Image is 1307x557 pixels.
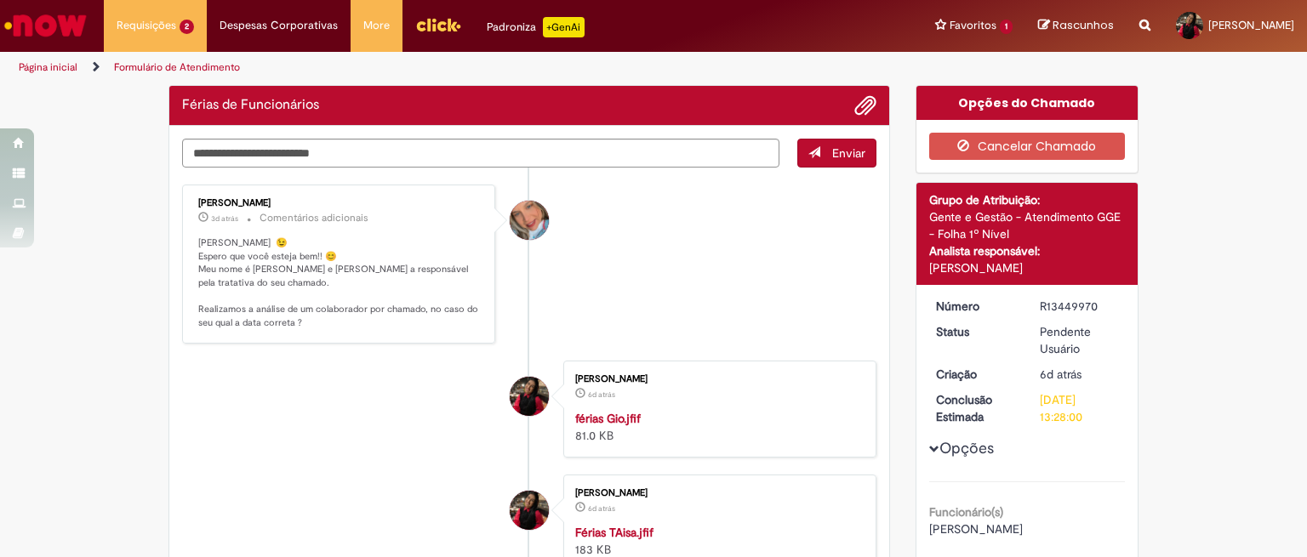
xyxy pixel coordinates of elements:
[182,98,319,113] h2: Férias de Funcionários Histórico de tíquete
[19,60,77,74] a: Página inicial
[588,503,615,514] span: 6d atrás
[1000,20,1013,34] span: 1
[510,491,549,530] div: Beatriz Fontes
[854,94,876,117] button: Adicionar anexos
[923,366,1028,383] dt: Criação
[415,12,461,37] img: click_logo_yellow_360x200.png
[575,411,641,426] a: férias Gio.jfif
[588,389,615,400] time: 26/08/2025 17:27:53
[929,504,1003,520] b: Funcionário(s)
[13,52,859,83] ul: Trilhas de página
[923,298,1028,315] dt: Número
[1040,298,1119,315] div: R13449970
[1053,17,1114,33] span: Rascunhos
[487,17,585,37] div: Padroniza
[260,211,368,225] small: Comentários adicionais
[117,17,176,34] span: Requisições
[588,389,615,400] span: 6d atrás
[211,213,238,224] time: 29/08/2025 16:10:57
[929,191,1126,208] div: Grupo de Atribuição:
[1040,366,1119,383] div: 26/08/2025 17:27:57
[929,259,1126,276] div: [PERSON_NAME]
[923,323,1028,340] dt: Status
[1040,391,1119,425] div: [DATE] 13:28:00
[543,17,585,37] p: +GenAi
[588,503,615,514] time: 26/08/2025 17:27:53
[832,145,865,161] span: Enviar
[797,139,876,168] button: Enviar
[1038,18,1114,34] a: Rascunhos
[916,86,1139,120] div: Opções do Chamado
[220,17,338,34] span: Despesas Corporativas
[575,525,653,540] a: Férias TAisa.jfif
[510,201,549,240] div: Jacqueline Andrade Galani
[1040,323,1119,357] div: Pendente Usuário
[180,20,194,34] span: 2
[198,236,482,330] p: [PERSON_NAME] 😉 Espero que você esteja bem!! 😊 Meu nome é [PERSON_NAME] e [PERSON_NAME] a respons...
[929,208,1126,242] div: Gente e Gestão - Atendimento GGE - Folha 1º Nível
[198,198,482,208] div: [PERSON_NAME]
[114,60,240,74] a: Formulário de Atendimento
[1040,367,1082,382] time: 26/08/2025 17:27:57
[211,213,238,224] span: 3d atrás
[575,374,859,384] div: [PERSON_NAME]
[1208,18,1294,32] span: [PERSON_NAME]
[575,488,859,498] div: [PERSON_NAME]
[929,521,1023,537] span: [PERSON_NAME]
[182,139,779,168] textarea: Digite sua mensagem aqui...
[2,9,89,43] img: ServiceNow
[1040,367,1082,382] span: 6d atrás
[929,133,1126,160] button: Cancelar Chamado
[923,391,1028,425] dt: Conclusão Estimada
[510,377,549,416] div: Beatriz Fontes
[363,17,390,34] span: More
[929,242,1126,259] div: Analista responsável:
[575,410,859,444] div: 81.0 KB
[950,17,996,34] span: Favoritos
